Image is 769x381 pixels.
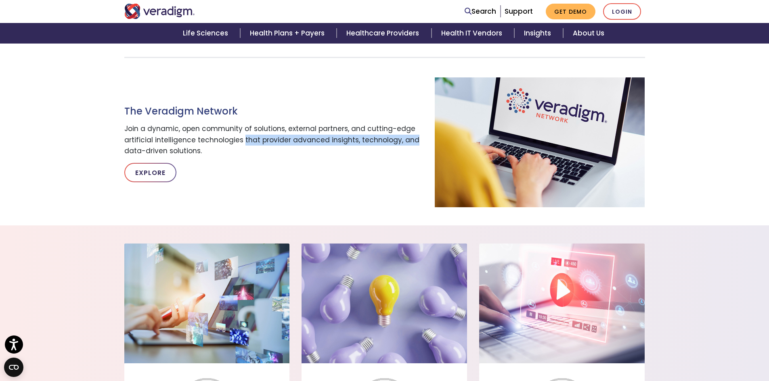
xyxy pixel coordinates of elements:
a: Explore [124,163,176,182]
a: About Us [563,23,614,44]
button: Open CMP widget [4,358,23,377]
a: Health IT Vendors [432,23,514,44]
a: Login [603,3,641,20]
a: Support [505,6,533,16]
img: Veradigm logo [124,4,195,19]
h3: The Veradigm Network [124,106,423,117]
a: Health Plans + Payers [240,23,337,44]
a: Search [465,6,496,17]
a: Insights [514,23,563,44]
a: Healthcare Providers [337,23,431,44]
p: Join a dynamic, open community of solutions, external partners, and cutting-edge artificial intel... [124,123,423,156]
a: Get Demo [546,4,595,19]
a: Life Sciences [173,23,240,44]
